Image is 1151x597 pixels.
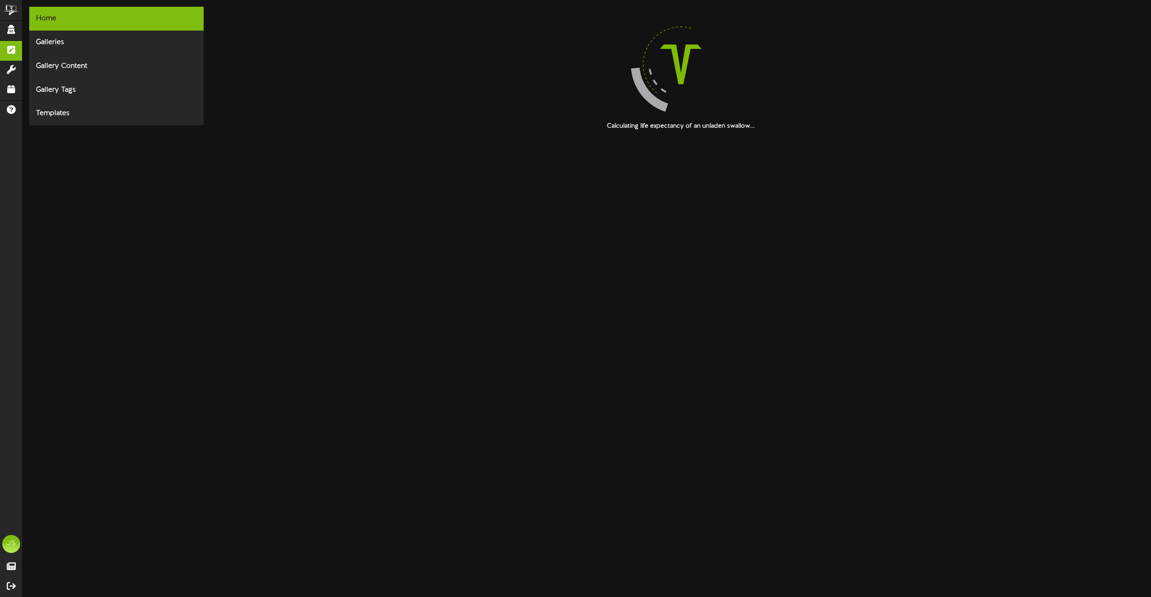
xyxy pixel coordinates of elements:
[623,7,738,122] img: loading-spinner-4.png
[29,54,204,78] div: Gallery Content
[2,535,20,553] div: JS
[29,102,204,125] div: Templates
[29,78,204,102] div: Gallery Tags
[607,123,755,129] strong: Calculating life expectancy of an unladen swallow...
[29,7,204,31] div: Home
[29,31,204,54] div: Galleries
